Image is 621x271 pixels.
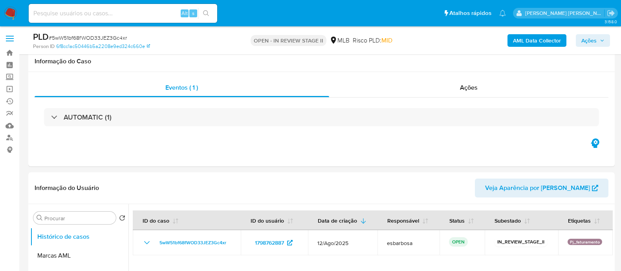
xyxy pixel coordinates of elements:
[507,34,566,47] button: AML Data Collector
[165,83,198,92] span: Eventos ( 1 )
[581,34,597,47] span: Ações
[251,35,326,46] p: OPEN - IN REVIEW STAGE II
[499,10,506,17] a: Notificações
[181,9,188,17] span: Alt
[353,36,392,45] span: Risco PLD:
[330,36,350,45] div: MLB
[56,43,150,50] a: 6f8cc1ac50446b5a2208e9ed324c660e
[576,34,610,47] button: Ações
[44,215,113,222] input: Procurar
[119,215,125,223] button: Retornar ao pedido padrão
[460,83,478,92] span: Ações
[37,215,43,221] button: Procurar
[33,30,49,43] b: PLD
[30,246,128,265] button: Marcas AML
[381,36,392,45] span: MID
[29,8,217,18] input: Pesquise usuários ou casos...
[525,9,605,17] p: alessandra.barbosa@mercadopago.com
[607,9,615,17] a: Sair
[49,34,127,42] span: # 5wW51bf68fWOD33JEZ3Gc4xr
[35,57,608,65] h1: Informação do Caso
[64,113,112,122] h3: AUTOMATIC (1)
[485,179,590,197] span: Veja Aparência por [PERSON_NAME]
[449,9,491,17] span: Atalhos rápidos
[192,9,194,17] span: s
[475,179,608,197] button: Veja Aparência por [PERSON_NAME]
[33,43,55,50] b: Person ID
[44,108,599,126] div: AUTOMATIC (1)
[513,34,561,47] b: AML Data Collector
[30,227,128,246] button: Histórico de casos
[35,184,99,192] h1: Informação do Usuário
[198,8,214,19] button: search-icon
